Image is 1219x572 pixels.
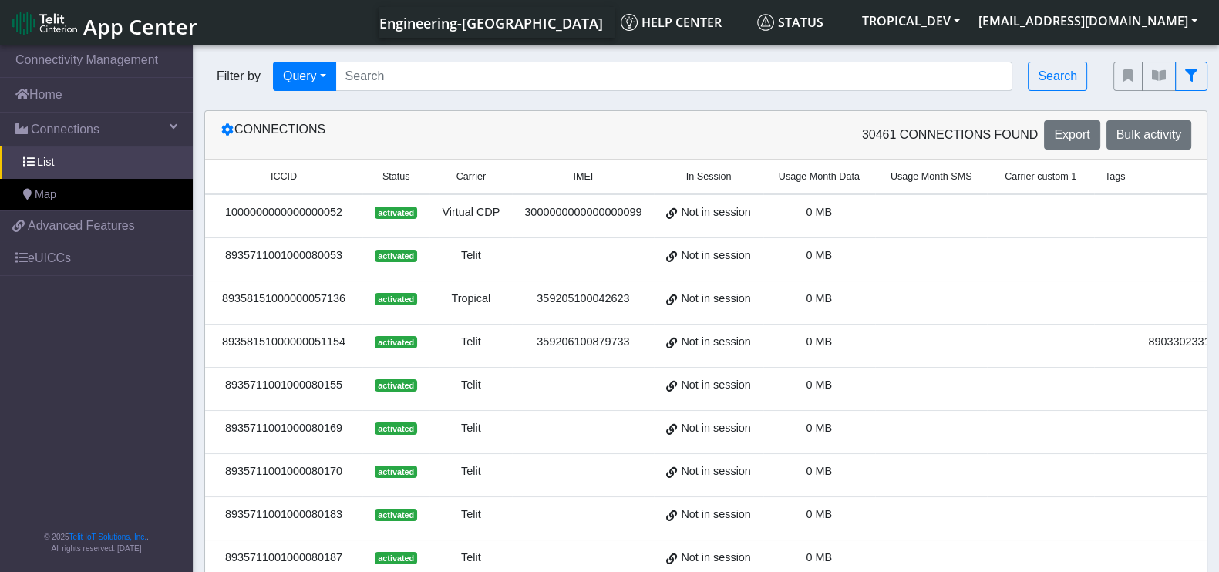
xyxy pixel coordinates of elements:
[681,247,750,264] span: Not in session
[681,204,750,221] span: Not in session
[28,217,135,235] span: Advanced Features
[681,463,750,480] span: Not in session
[615,7,751,38] a: Help center
[1028,62,1087,91] button: Search
[806,379,832,391] span: 0 MB
[375,250,417,262] span: activated
[439,291,503,308] div: Tropical
[375,336,417,348] span: activated
[12,6,195,39] a: App Center
[12,11,77,35] img: logo-telit-cinterion-gw-new.png
[379,14,603,32] span: Engineering-[GEOGRAPHIC_DATA]
[31,120,99,139] span: Connections
[214,463,353,480] div: 8935711001000080170
[1106,120,1191,150] button: Bulk activity
[375,207,417,219] span: activated
[439,247,503,264] div: Telit
[757,14,823,31] span: Status
[681,506,750,523] span: Not in session
[1005,170,1076,184] span: Carrier custom 1
[757,14,774,31] img: status.svg
[806,249,832,261] span: 0 MB
[214,247,353,264] div: 8935711001000080053
[35,187,56,204] span: Map
[271,170,297,184] span: ICCID
[439,506,503,523] div: Telit
[806,551,832,564] span: 0 MB
[439,420,503,437] div: Telit
[375,509,417,521] span: activated
[375,293,417,305] span: activated
[681,420,750,437] span: Not in session
[37,154,54,171] span: List
[621,14,638,31] img: knowledge.svg
[1116,128,1181,141] span: Bulk activity
[375,379,417,392] span: activated
[1044,120,1099,150] button: Export
[806,465,832,477] span: 0 MB
[335,62,1013,91] input: Search...
[439,334,503,351] div: Telit
[806,508,832,520] span: 0 MB
[1054,128,1089,141] span: Export
[375,466,417,478] span: activated
[439,377,503,394] div: Telit
[439,204,503,221] div: Virtual CDP
[891,170,972,184] span: Usage Month SMS
[751,7,853,38] a: Status
[214,506,353,523] div: 8935711001000080183
[806,206,832,218] span: 0 MB
[806,335,832,348] span: 0 MB
[456,170,486,184] span: Carrier
[439,463,503,480] div: Telit
[214,204,353,221] div: 1000000000000000052
[439,550,503,567] div: Telit
[273,62,336,91] button: Query
[214,291,353,308] div: 89358151000000057136
[521,334,645,351] div: 359206100879733
[375,552,417,564] span: activated
[521,204,645,221] div: 3000000000000000099
[862,126,1039,144] span: 30461 Connections found
[83,12,197,41] span: App Center
[209,120,706,150] div: Connections
[853,7,969,35] button: TROPICAL_DEV
[573,170,593,184] span: IMEI
[204,67,273,86] span: Filter by
[379,7,602,38] a: Your current platform instance
[214,377,353,394] div: 8935711001000080155
[681,377,750,394] span: Not in session
[686,170,732,184] span: In Session
[621,14,722,31] span: Help center
[681,291,750,308] span: Not in session
[375,422,417,435] span: activated
[779,170,860,184] span: Usage Month Data
[1113,62,1207,91] div: fitlers menu
[806,422,832,434] span: 0 MB
[521,291,645,308] div: 359205100042623
[214,550,353,567] div: 8935711001000080187
[806,292,832,305] span: 0 MB
[681,550,750,567] span: Not in session
[69,533,146,541] a: Telit IoT Solutions, Inc.
[969,7,1207,35] button: [EMAIL_ADDRESS][DOMAIN_NAME]
[382,170,410,184] span: Status
[681,334,750,351] span: Not in session
[214,420,353,437] div: 8935711001000080169
[214,334,353,351] div: 89358151000000051154
[1105,170,1126,184] span: Tags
